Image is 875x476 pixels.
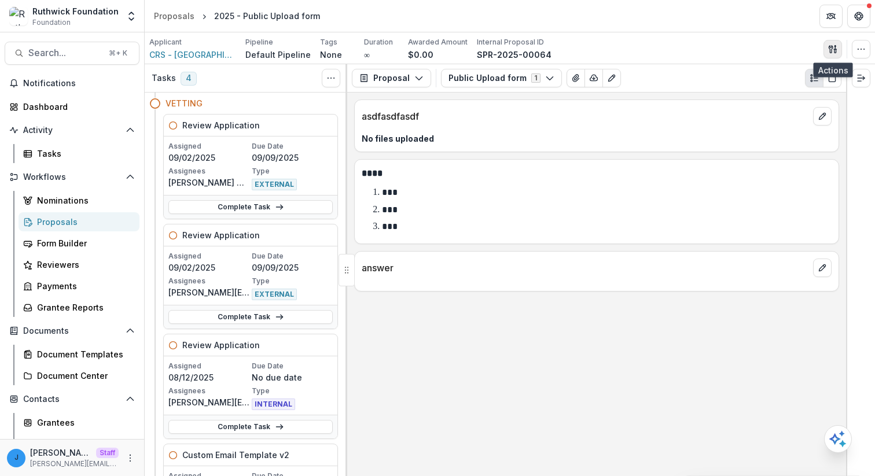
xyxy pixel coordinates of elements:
[5,390,139,408] button: Open Contacts
[37,438,130,450] div: Constituents
[37,301,130,313] div: Grantee Reports
[168,261,249,274] p: 09/02/2025
[32,5,119,17] div: Ruthwick Foundation
[168,141,249,152] p: Assigned
[362,261,808,275] p: answer
[96,448,119,458] p: Staff
[5,97,139,116] a: Dashboard
[168,420,333,434] a: Complete Task
[19,434,139,453] a: Constituents
[567,69,585,87] button: View Attached Files
[813,107,832,126] button: edit
[320,37,337,47] p: Tags
[408,37,468,47] p: Awarded Amount
[847,5,870,28] button: Get Help
[149,49,236,61] a: CRS - [GEOGRAPHIC_DATA]
[823,69,841,87] button: PDF view
[252,166,333,176] p: Type
[182,339,260,351] h5: Review Application
[252,398,295,410] span: INTERNAL
[364,49,370,61] p: ∞
[28,47,102,58] span: Search...
[37,147,130,160] div: Tasks
[352,69,431,87] button: Proposal
[252,141,333,152] p: Due Date
[252,276,333,286] p: Type
[19,345,139,364] a: Document Templates
[5,74,139,93] button: Notifications
[168,176,249,189] p: [PERSON_NAME] Case Upper ([PERSON_NAME][EMAIL_ADDRESS][DOMAIN_NAME])
[5,121,139,139] button: Open Activity
[123,451,137,465] button: More
[23,101,130,113] div: Dashboard
[30,459,119,469] p: [PERSON_NAME][EMAIL_ADDRESS][DOMAIN_NAME]
[106,47,130,60] div: ⌘ + K
[168,361,249,371] p: Assigned
[168,386,249,396] p: Assignees
[37,348,130,360] div: Document Templates
[123,5,139,28] button: Open entity switcher
[245,37,273,47] p: Pipeline
[32,17,71,28] span: Foundation
[23,126,121,135] span: Activity
[152,73,176,83] h3: Tasks
[19,212,139,231] a: Proposals
[168,396,249,408] p: [PERSON_NAME][EMAIL_ADDRESS][DOMAIN_NAME]
[37,194,130,206] div: Nominations
[37,280,130,292] div: Payments
[19,255,139,274] a: Reviewers
[182,119,260,131] h5: Review Application
[252,386,333,396] p: Type
[813,259,832,277] button: edit
[168,286,249,298] p: [PERSON_NAME][EMAIL_ADDRESS][DOMAIN_NAME] ([PERSON_NAME][EMAIL_ADDRESS][DOMAIN_NAME])
[37,216,130,228] div: Proposals
[408,49,433,61] p: $0.00
[149,37,182,47] p: Applicant
[168,152,249,164] p: 09/02/2025
[37,416,130,429] div: Grantees
[182,449,289,461] h5: Custom Email Template v2
[37,237,130,249] div: Form Builder
[824,425,852,453] button: Open AI Assistant
[362,132,832,145] p: No files uploaded
[5,322,139,340] button: Open Documents
[245,49,311,61] p: Default Pipeline
[19,234,139,253] a: Form Builder
[252,289,297,300] span: EXTERNAL
[477,37,544,47] p: Internal Proposal ID
[19,413,139,432] a: Grantees
[168,276,249,286] p: Assignees
[37,259,130,271] div: Reviewers
[252,261,333,274] p: 09/09/2025
[23,326,121,336] span: Documents
[19,144,139,163] a: Tasks
[252,179,297,190] span: EXTERNAL
[19,298,139,317] a: Grantee Reports
[166,97,203,109] h4: VETTING
[214,10,320,22] div: 2025 - Public Upload form
[30,447,91,459] p: [PERSON_NAME][EMAIL_ADDRESS][DOMAIN_NAME]
[5,168,139,186] button: Open Workflows
[168,166,249,176] p: Assignees
[168,310,333,324] a: Complete Task
[168,200,333,214] a: Complete Task
[5,42,139,65] button: Search...
[181,72,197,86] span: 4
[805,69,823,87] button: Plaintext view
[364,37,393,47] p: Duration
[168,371,249,383] p: 08/12/2025
[9,7,28,25] img: Ruthwick Foundation
[19,191,139,210] a: Nominations
[19,276,139,296] a: Payments
[37,370,130,382] div: Document Center
[252,371,333,383] p: No due date
[19,366,139,385] a: Document Center
[168,251,249,261] p: Assigned
[23,79,135,88] span: Notifications
[852,69,870,87] button: Expand right
[322,69,340,87] button: Toggle View Cancelled Tasks
[154,10,194,22] div: Proposals
[23,394,121,404] span: Contacts
[602,69,621,87] button: Edit as form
